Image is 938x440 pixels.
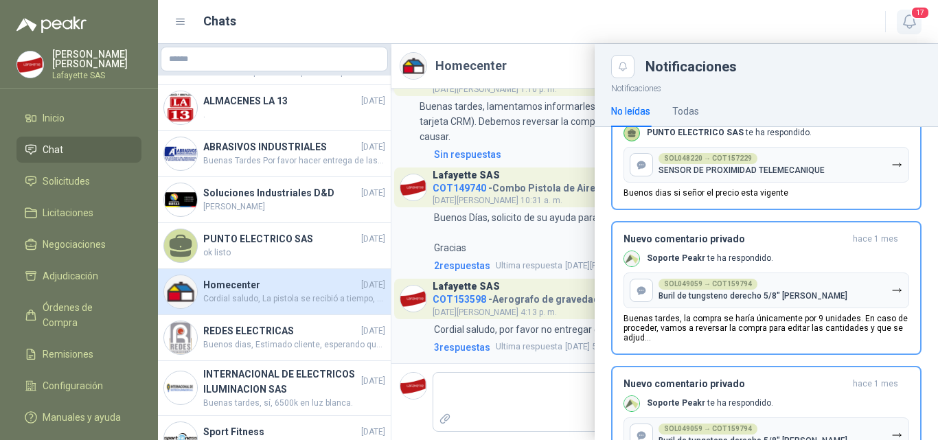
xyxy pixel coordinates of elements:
span: hace 1 mes [853,378,898,390]
span: Licitaciones [43,205,93,220]
span: Inicio [43,111,65,126]
span: Remisiones [43,347,93,362]
button: 17 [897,10,922,34]
span: 17 [911,6,930,19]
div: Todas [672,104,699,119]
span: Configuración [43,378,103,393]
p: te ha respondido. [647,127,812,139]
span: hace 1 mes [853,233,898,245]
button: Close [611,55,634,78]
a: Adjudicación [16,263,141,289]
b: Soporte Peakr [647,398,705,408]
a: Manuales y ayuda [16,404,141,430]
p: te ha respondido. [647,253,773,264]
p: Buenas tardes, la compra se haría únicamente por 9 unidades. En caso de proceder, vamos a reversa... [624,314,909,343]
span: Solicitudes [43,174,90,189]
button: Nuevo comentario privadohace 1 mes PUNTO ELECTRICO SAS te ha respondido.SOL048220 → COT157229SENS... [611,95,922,210]
img: Company Logo [17,51,43,78]
button: Nuevo comentario privadohace 1 mes Company LogoSoporte Peakr te ha respondido.SOL049059 → COT1597... [611,221,922,355]
span: Chat [43,142,63,157]
span: Negociaciones [43,237,106,252]
a: Licitaciones [16,200,141,226]
span: Órdenes de Compra [43,300,128,330]
p: Buril de tungsteno derecho 5/8" [PERSON_NAME] [659,291,847,301]
img: Company Logo [624,251,639,266]
a: Solicitudes [16,168,141,194]
a: Inicio [16,105,141,131]
a: Órdenes de Compra [16,294,141,336]
p: SENSOR DE PROXIMIDAD TELEMECANIQUE [659,165,825,175]
h1: Chats [203,12,236,31]
a: Configuración [16,373,141,399]
h3: Nuevo comentario privado [624,378,847,390]
div: SOL049059 → COT159794 [659,424,757,435]
b: PUNTO ELECTRICO SAS [647,128,744,137]
p: [PERSON_NAME] [PERSON_NAME] [52,49,141,69]
p: te ha respondido. [647,397,773,409]
img: Logo peakr [16,16,87,33]
a: Negociaciones [16,231,141,257]
h3: Nuevo comentario privado [624,233,847,245]
div: SOL048220 → COT157229 [659,153,757,164]
span: Adjudicación [43,268,98,283]
button: SOL048220 → COT157229SENSOR DE PROXIMIDAD TELEMECANIQUE [624,147,909,183]
p: Buenos dias si señor el precio esta vigente [624,188,788,198]
div: SOL049059 → COT159794 [659,279,757,290]
a: Chat [16,137,141,163]
p: Lafayette SAS [52,71,141,80]
button: SOL049059 → COT159794Buril de tungsteno derecho 5/8" [PERSON_NAME] [624,273,909,308]
a: Remisiones [16,341,141,367]
img: Company Logo [624,396,639,411]
b: Soporte Peakr [647,253,705,263]
div: Notificaciones [645,60,922,73]
span: Manuales y ayuda [43,410,121,425]
div: No leídas [611,104,650,119]
p: Notificaciones [595,78,938,95]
